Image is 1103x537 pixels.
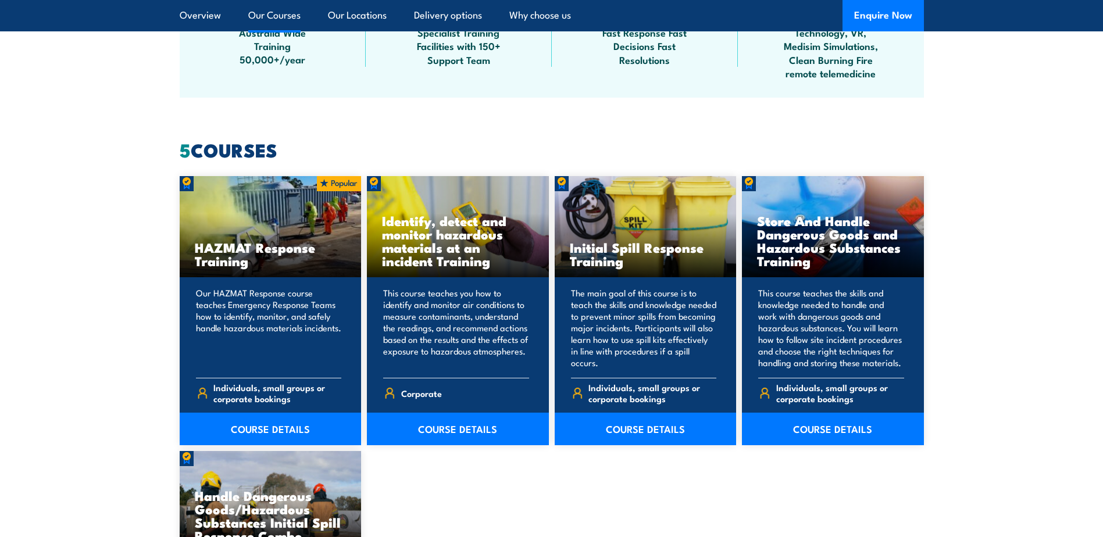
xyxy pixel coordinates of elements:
[383,287,529,368] p: This course teaches you how to identify and monitor air conditions to measure contaminants, under...
[213,382,341,404] span: Individuals, small groups or corporate bookings
[196,287,342,368] p: Our HAZMAT Response course teaches Emergency Response Teams how to identify, monitor, and safely ...
[180,413,362,445] a: COURSE DETAILS
[382,214,534,267] h3: Identify, detect and monitor hazardous materials at an incident Training
[195,241,347,267] h3: HAZMAT Response Training
[367,413,549,445] a: COURSE DETAILS
[555,413,737,445] a: COURSE DETAILS
[180,135,191,164] strong: 5
[592,26,697,66] span: Fast Response Fast Decisions Fast Resolutions
[220,26,325,66] span: Australia Wide Training 50,000+/year
[180,141,924,157] h2: COURSES
[570,241,722,267] h3: Initial Spill Response Training
[779,26,883,80] span: Technology, VR, Medisim Simulations, Clean Burning Fire remote telemedicine
[571,287,717,368] p: The main goal of this course is to teach the skills and knowledge needed to prevent minor spills ...
[588,382,716,404] span: Individuals, small groups or corporate bookings
[401,384,442,402] span: Corporate
[406,26,511,66] span: Specialist Training Facilities with 150+ Support Team
[776,382,904,404] span: Individuals, small groups or corporate bookings
[757,214,909,267] h3: Store And Handle Dangerous Goods and Hazardous Substances Training
[758,287,904,368] p: This course teaches the skills and knowledge needed to handle and work with dangerous goods and h...
[742,413,924,445] a: COURSE DETAILS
